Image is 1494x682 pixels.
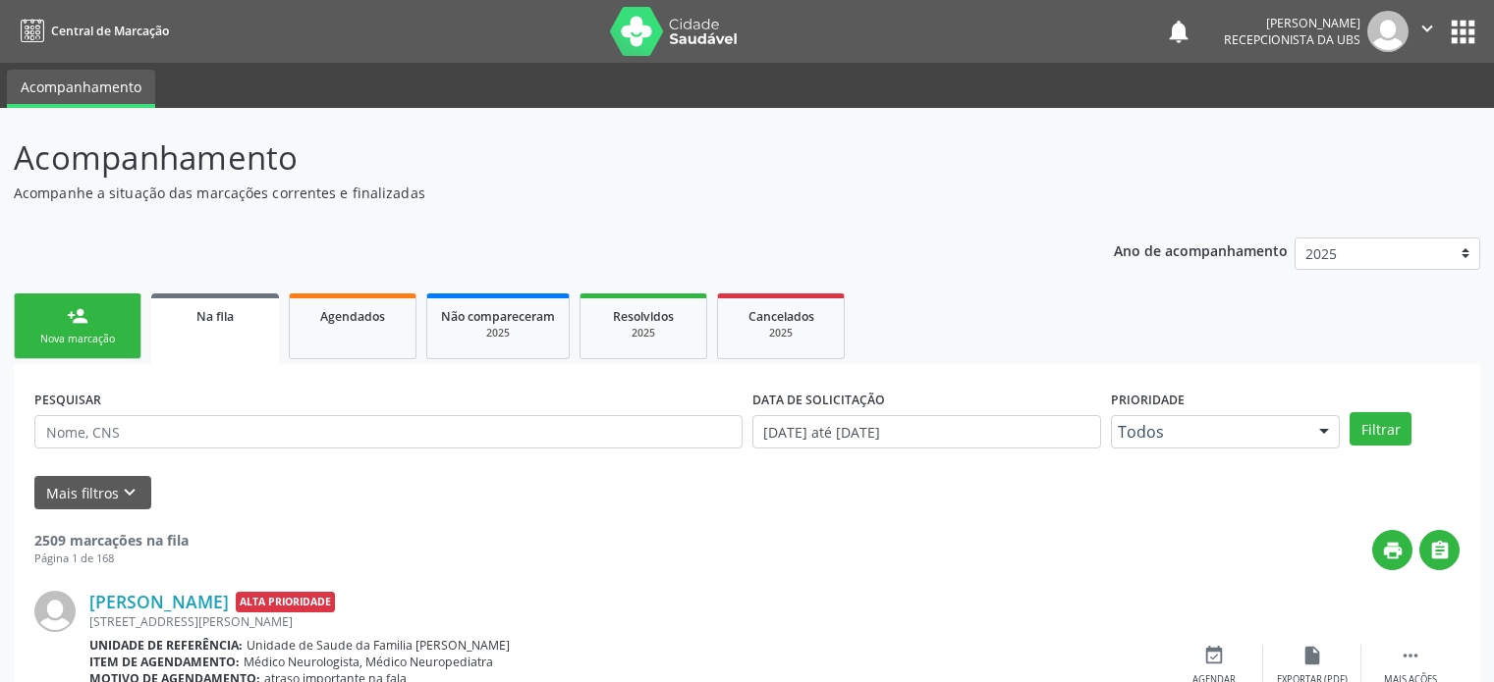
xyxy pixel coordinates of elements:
[1400,645,1421,666] i: 
[34,531,189,550] strong: 2509 marcações na fila
[748,308,814,325] span: Cancelados
[441,326,555,341] div: 2025
[594,326,692,341] div: 2025
[1367,11,1409,52] img: img
[1419,530,1460,570] button: 
[89,613,1165,630] div: [STREET_ADDRESS][PERSON_NAME]
[34,415,743,448] input: Nome, CNS
[1224,31,1360,48] span: Recepcionista da UBS
[1203,645,1225,666] i: event_available
[14,133,1040,183] p: Acompanhamento
[613,308,674,325] span: Resolvidos
[89,654,240,670] b: Item de agendamento:
[1118,422,1300,442] span: Todos
[1350,412,1411,446] button: Filtrar
[34,385,101,415] label: PESQUISAR
[752,385,885,415] label: DATA DE SOLICITAÇÃO
[1429,540,1451,561] i: 
[14,15,169,47] a: Central de Marcação
[34,476,151,510] button: Mais filtroskeyboard_arrow_down
[119,482,140,503] i: keyboard_arrow_down
[1382,540,1404,561] i: print
[34,591,76,632] img: img
[732,326,830,341] div: 2025
[1301,645,1323,666] i: insert_drive_file
[1446,15,1480,49] button: apps
[51,23,169,39] span: Central de Marcação
[89,591,229,612] a: [PERSON_NAME]
[1165,18,1192,45] button: notifications
[28,332,127,346] div: Nova marcação
[196,308,234,325] span: Na fila
[320,308,385,325] span: Agendados
[1111,385,1185,415] label: Prioridade
[247,637,510,654] span: Unidade de Saude da Familia [PERSON_NAME]
[14,183,1040,203] p: Acompanhe a situação das marcações correntes e finalizadas
[244,654,493,670] span: Médico Neurologista, Médico Neuropediatra
[1372,530,1412,570] button: print
[1409,11,1446,52] button: 
[752,415,1101,448] input: Selecione um intervalo
[441,308,555,325] span: Não compareceram
[67,305,88,327] div: person_add
[236,592,335,612] span: Alta Prioridade
[34,551,189,567] div: Página 1 de 168
[1416,18,1438,39] i: 
[89,637,243,654] b: Unidade de referência:
[7,70,155,108] a: Acompanhamento
[1114,237,1288,262] p: Ano de acompanhamento
[1224,15,1360,31] div: [PERSON_NAME]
